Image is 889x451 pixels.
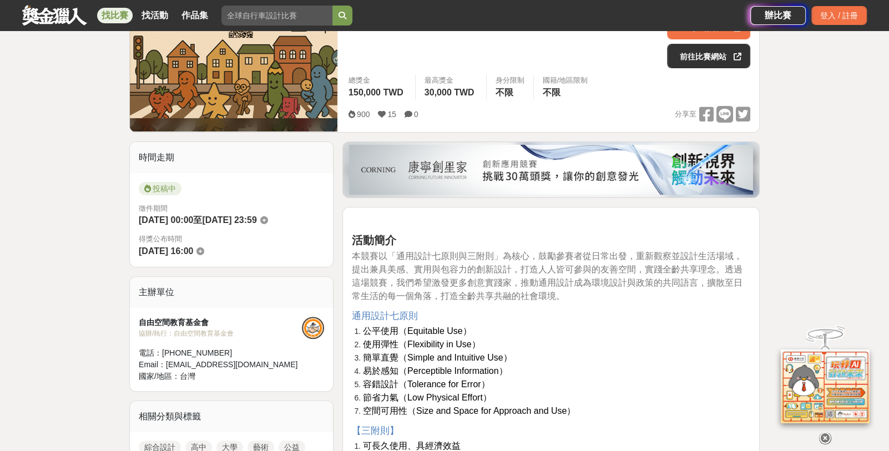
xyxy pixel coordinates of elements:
[496,75,524,86] div: 身分限制
[425,88,474,97] span: 30,000 TWD
[139,347,302,359] div: 電話： [PHONE_NUMBER]
[387,110,396,119] span: 15
[675,106,696,123] span: 分享至
[352,234,396,246] strong: 活動簡介
[667,44,750,68] a: 前往比賽網站
[139,204,168,212] span: 徵件期間
[349,145,753,195] img: be6ed63e-7b41-4cb8-917a-a53bd949b1b4.png
[363,326,472,336] span: 公平使用（Equitable Use）
[139,234,324,245] span: 得獎公布時間
[357,110,370,119] span: 900
[363,393,492,402] span: 節省力氣（Low Physical Effort）
[363,406,575,415] span: 空間可用性（Size and Space for Approach and Use）
[363,441,461,450] span: 可長久使用、具經濟效益
[97,8,133,23] a: 找比賽
[363,353,512,362] span: 簡單直覺（Simple and Intuitive Use）
[348,75,406,86] span: 總獎金
[130,142,333,173] div: 時間走期
[139,215,193,225] span: [DATE] 00:00
[352,310,418,321] span: 通用設計七原則
[139,328,302,338] div: 協辦/執行： 自由空間教育基金會
[130,277,333,308] div: 主辦單位
[137,8,173,23] a: 找活動
[139,246,193,256] span: [DATE] 16:00
[667,15,750,39] a: 馬上報名
[177,8,213,23] a: 作品集
[363,379,490,389] span: 容錯設計（Tolerance for Error）
[202,215,256,225] span: [DATE] 23:59
[139,372,180,381] span: 國家/地區：
[543,75,588,86] div: 國籍/地區限制
[811,6,867,25] div: 登入 / 註冊
[352,251,742,301] span: 本競賽以「通用設計七原則與三附則」為核心，鼓勵參賽者從日常出發，重新觀察並設計生活場域，提出兼具美感、實用與包容力的創新設計，打造人人皆可參與的友善空間，實踐全齡共享理念。透過這場競賽，我們希望...
[496,88,513,97] span: 不限
[781,349,870,423] img: d2146d9a-e6f6-4337-9592-8cefde37ba6b.png
[543,88,560,97] span: 不限
[139,317,302,328] div: 自由空間教育基金會
[139,359,302,371] div: Email： [EMAIL_ADDRESS][DOMAIN_NAME]
[221,6,332,26] input: 全球自行車設計比賽
[352,425,399,436] span: 【三附則】
[425,75,477,86] span: 最高獎金
[193,215,202,225] span: 至
[414,110,418,119] span: 0
[348,88,403,97] span: 150,000 TWD
[180,372,195,381] span: 台灣
[363,366,508,376] span: 易於感知（Perceptible Information）
[363,339,481,349] span: 使用彈性（Flexibility in Use）
[750,6,806,25] a: 辦比賽
[139,182,181,195] span: 投稿中
[130,401,333,432] div: 相關分類與標籤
